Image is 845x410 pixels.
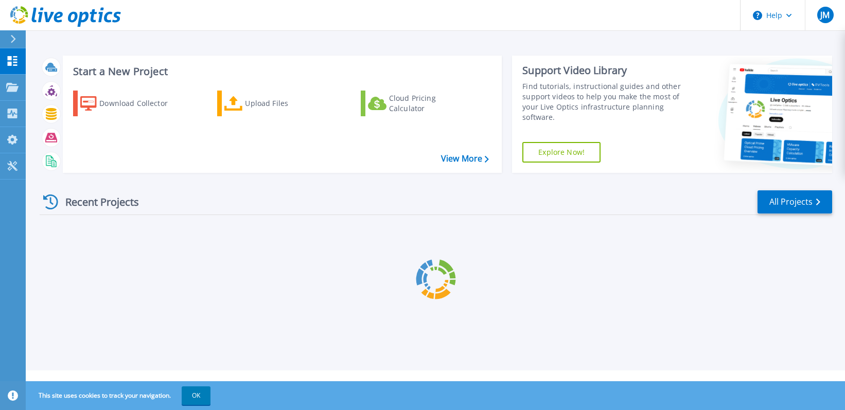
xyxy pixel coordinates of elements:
[40,189,153,215] div: Recent Projects
[522,81,684,122] div: Find tutorials, instructional guides and other support videos to help you make the most of your L...
[361,91,476,116] a: Cloud Pricing Calculator
[522,64,684,77] div: Support Video Library
[820,11,830,19] span: JM
[73,91,188,116] a: Download Collector
[73,66,488,77] h3: Start a New Project
[389,93,471,114] div: Cloud Pricing Calculator
[217,91,332,116] a: Upload Files
[758,190,832,213] a: All Projects
[522,142,601,163] a: Explore Now!
[182,386,210,405] button: OK
[99,93,182,114] div: Download Collector
[28,386,210,405] span: This site uses cookies to track your navigation.
[245,93,327,114] div: Upload Files
[441,154,489,164] a: View More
